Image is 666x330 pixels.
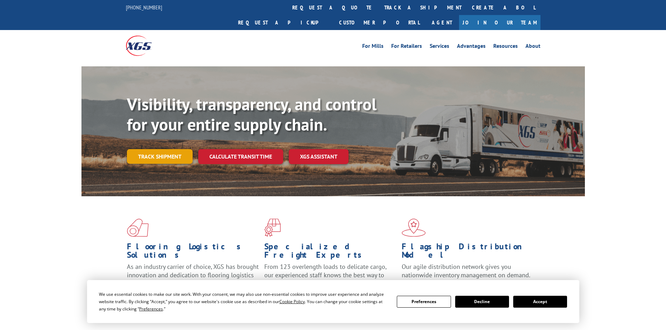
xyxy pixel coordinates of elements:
a: Customer Portal [334,15,425,30]
a: Request a pickup [233,15,334,30]
a: For Mills [362,43,384,51]
span: Our agile distribution network gives you nationwide inventory management on demand. [402,263,530,279]
b: Visibility, transparency, and control for your entire supply chain. [127,93,377,135]
img: xgs-icon-focused-on-flooring-red [264,219,281,237]
h1: Specialized Freight Experts [264,242,396,263]
div: Cookie Consent Prompt [87,280,579,323]
span: As an industry carrier of choice, XGS has brought innovation and dedication to flooring logistics... [127,263,259,287]
a: Track shipment [127,149,193,164]
a: Join Our Team [459,15,540,30]
span: Cookie Policy [279,299,305,305]
a: About [525,43,540,51]
button: Accept [513,296,567,308]
a: XGS ASSISTANT [289,149,349,164]
h1: Flagship Distribution Model [402,242,534,263]
button: Preferences [397,296,451,308]
div: We use essential cookies to make our site work. With your consent, we may also use non-essential ... [99,291,388,313]
a: Calculate transit time [198,149,283,164]
button: Decline [455,296,509,308]
a: Advantages [457,43,486,51]
a: Services [430,43,449,51]
img: xgs-icon-total-supply-chain-intelligence-red [127,219,149,237]
span: Preferences [139,306,163,312]
a: Resources [493,43,518,51]
a: Agent [425,15,459,30]
a: [PHONE_NUMBER] [126,4,162,11]
img: xgs-icon-flagship-distribution-model-red [402,219,426,237]
h1: Flooring Logistics Solutions [127,242,259,263]
p: From 123 overlength loads to delicate cargo, our experienced staff knows the best way to move you... [264,263,396,294]
a: For Retailers [391,43,422,51]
